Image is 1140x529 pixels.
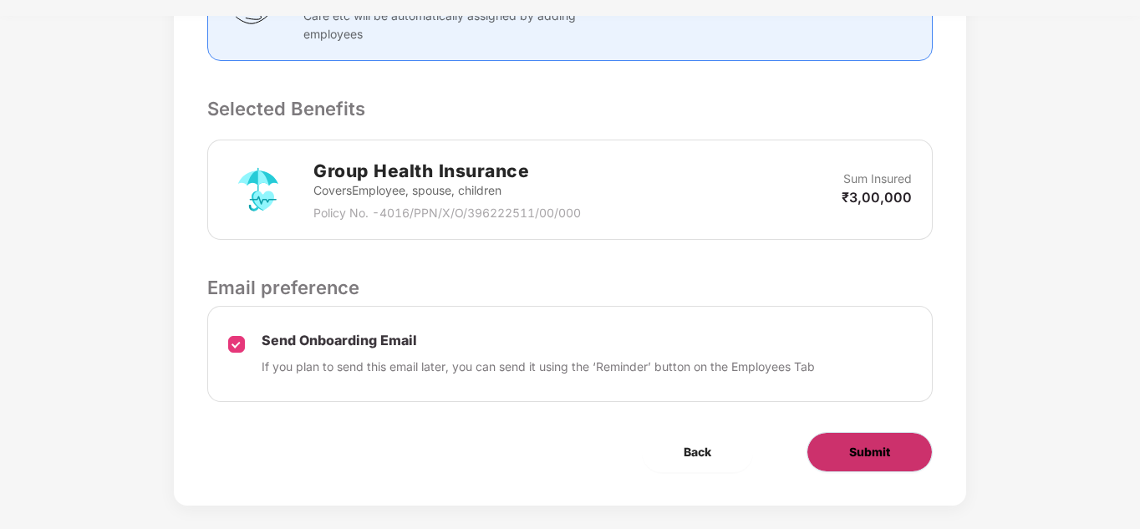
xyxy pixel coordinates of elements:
button: Back [642,432,753,472]
p: Policy No. - 4016/PPN/X/O/396222511/00/000 [313,204,581,222]
img: svg+xml;base64,PHN2ZyB4bWxucz0iaHR0cDovL3d3dy53My5vcmcvMjAwMC9zdmciIHdpZHRoPSI3MiIgaGVpZ2h0PSI3Mi... [228,160,288,220]
p: Covers Employee, spouse, children [313,181,581,200]
span: Submit [849,443,890,461]
p: Send Onboarding Email [262,332,815,349]
p: ₹3,00,000 [842,188,912,206]
button: Submit [807,432,933,472]
h2: Group Health Insurance [313,157,581,185]
p: Email preference [207,273,932,302]
span: Back [684,443,711,461]
p: Selected Benefits [207,94,932,123]
p: If you plan to send this email later, you can send it using the ‘Reminder’ button on the Employee... [262,358,815,376]
p: Sum Insured [843,170,912,188]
